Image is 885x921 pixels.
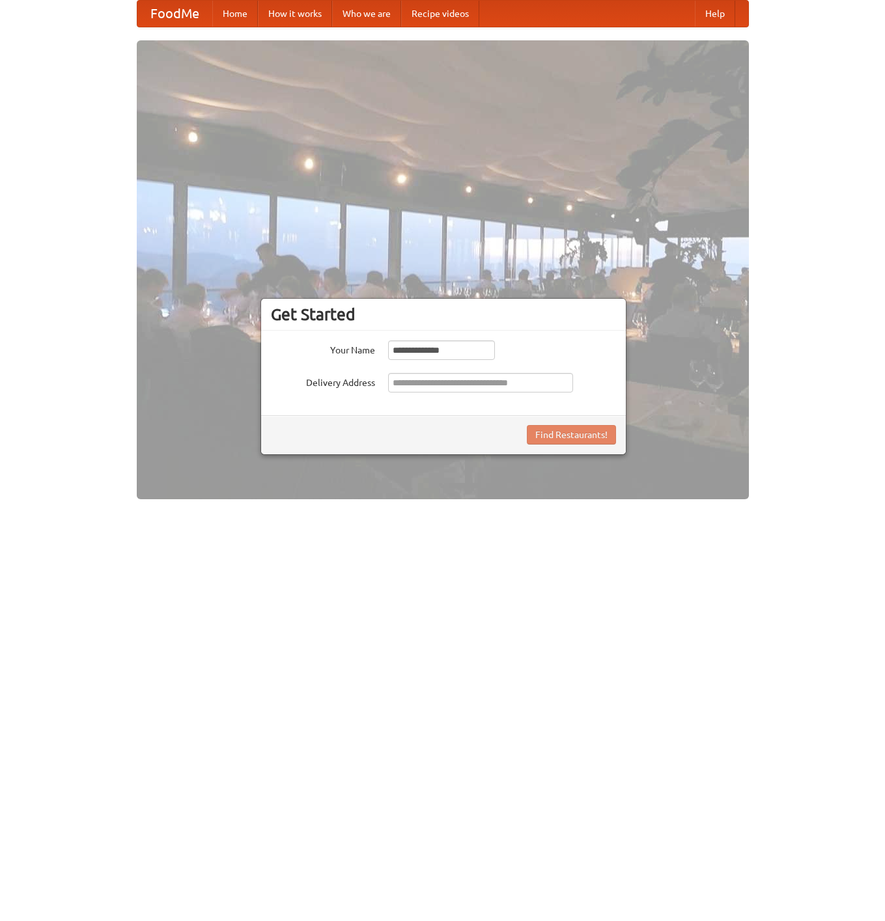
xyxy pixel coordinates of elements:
[271,305,616,324] h3: Get Started
[271,340,375,357] label: Your Name
[271,373,375,389] label: Delivery Address
[401,1,479,27] a: Recipe videos
[212,1,258,27] a: Home
[137,1,212,27] a: FoodMe
[527,425,616,445] button: Find Restaurants!
[258,1,332,27] a: How it works
[332,1,401,27] a: Who we are
[695,1,735,27] a: Help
